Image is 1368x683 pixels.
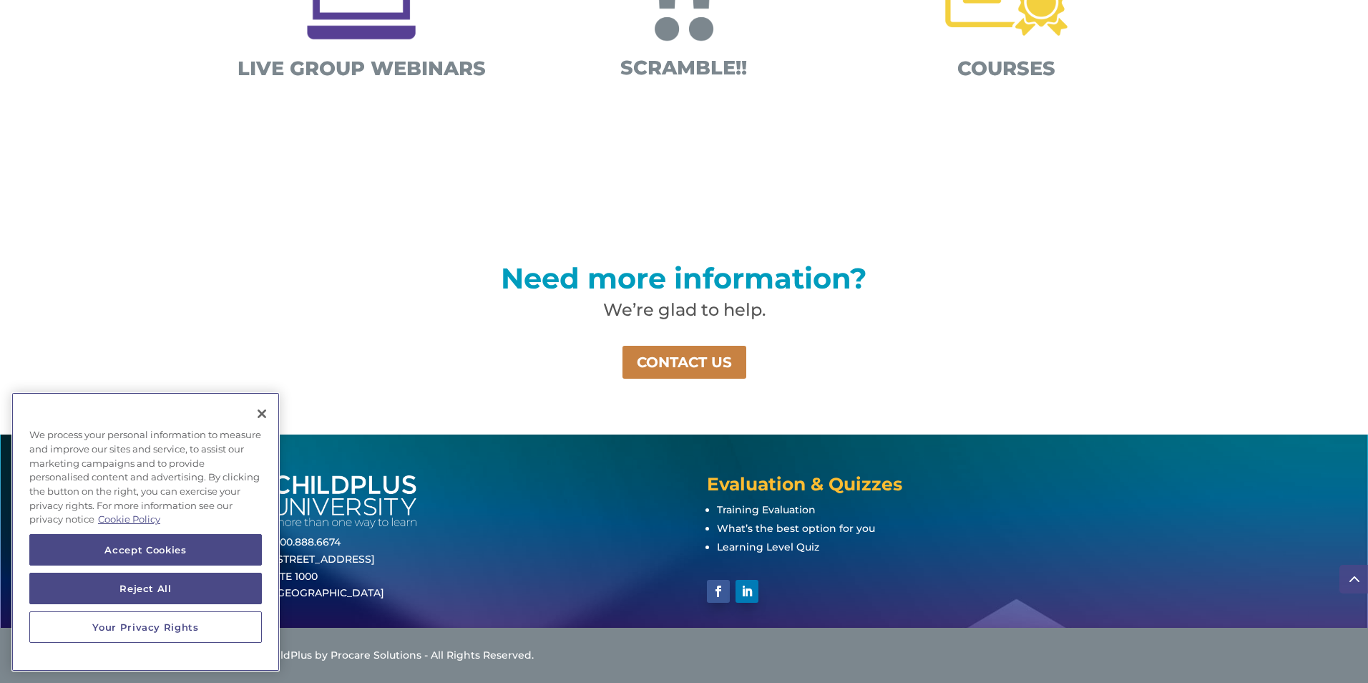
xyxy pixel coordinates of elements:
[355,264,1013,300] h2: Need more information?
[29,534,262,566] button: Accept Cookies
[29,611,262,643] button: Your Privacy Rights
[226,647,1142,664] div: © 2025 ChildPlus by Procare Solutions - All Rights Reserved.
[273,553,384,600] a: [STREET_ADDRESS]STE 1000[GEOGRAPHIC_DATA]
[957,57,1055,80] span: COURSES
[238,57,486,80] span: LIVE GROUP WEBINARS
[273,475,416,529] img: white-cpu-wordmark
[707,580,730,603] a: Follow on Facebook
[621,344,748,380] a: CONTACT US
[246,398,278,430] button: Close
[98,513,160,525] a: More information about your privacy, opens in a new tab
[11,421,280,534] div: We process your personal information to measure and improve our sites and service, to assist our ...
[11,392,280,672] div: Privacy
[355,301,1013,326] h2: We’re glad to help.
[620,56,747,79] span: SCRAMBLE!!
[717,541,819,553] a: Learning Level Quiz
[717,503,816,516] a: Training Evaluation
[273,536,341,548] a: 800.888.6674
[29,573,262,604] button: Reject All
[717,522,875,535] a: What’s the best option for you
[707,475,1095,500] h4: Evaluation & Quizzes
[736,580,758,603] a: Follow on LinkedIn
[11,392,280,672] div: Cookie banner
